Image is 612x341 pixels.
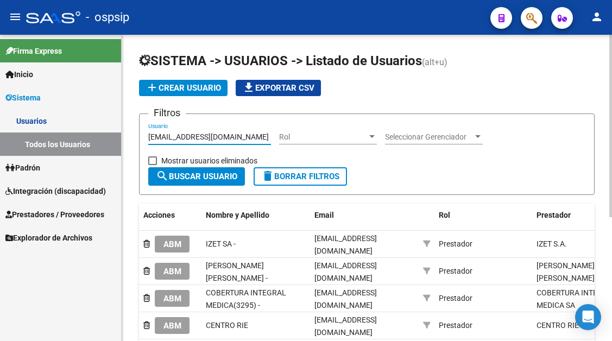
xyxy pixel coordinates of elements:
span: [PERSON_NAME] [PERSON_NAME] [537,261,595,282]
mat-icon: menu [9,10,22,23]
mat-icon: person [590,10,603,23]
span: Seleccionar Gerenciador [385,132,473,142]
button: ABM [155,263,190,280]
span: [EMAIL_ADDRESS][DOMAIN_NAME] [314,315,377,337]
button: Borrar Filtros [254,167,347,186]
mat-icon: search [156,169,169,182]
span: Padrón [5,162,40,174]
span: - ospsip [86,5,129,29]
mat-icon: file_download [242,81,255,94]
div: Prestador [439,292,472,305]
span: Email [314,211,334,219]
span: Exportar CSV [242,83,314,93]
span: Prestador [537,211,571,219]
button: ABM [155,236,190,252]
span: Firma Express [5,45,62,57]
button: Exportar CSV [236,80,321,96]
span: Acciones [143,211,175,219]
span: Crear Usuario [146,83,221,93]
span: [EMAIL_ADDRESS][DOMAIN_NAME] [314,288,377,310]
span: IZET S.A. [537,239,567,248]
span: Rol [439,211,450,219]
span: Borrar Filtros [261,172,339,181]
span: [EMAIL_ADDRESS][DOMAIN_NAME] [314,234,377,255]
span: Prestadores / Proveedores [5,209,104,220]
span: Inicio [5,68,33,80]
div: Prestador [439,238,472,250]
span: Sistema [5,92,41,104]
span: Explorador de Archivos [5,232,92,244]
span: [PERSON_NAME] [PERSON_NAME] - [206,261,268,282]
span: ABM [163,267,181,276]
div: Prestador [439,265,472,277]
span: [EMAIL_ADDRESS][DOMAIN_NAME] [314,261,377,282]
mat-icon: add [146,81,159,94]
span: SISTEMA -> USUARIOS -> Listado de Usuarios [139,53,422,68]
datatable-header-cell: Acciones [139,204,201,239]
span: Mostrar usuarios eliminados [161,154,257,167]
button: Crear Usuario [139,80,228,96]
span: ABM [163,294,181,304]
div: Open Intercom Messenger [575,304,601,330]
span: ABM [163,321,181,331]
datatable-header-cell: Rol [434,204,532,239]
span: CENTRO RIE SRL [537,321,594,330]
h3: Filtros [148,105,186,121]
span: ABM [163,239,181,249]
button: ABM [155,290,190,307]
mat-icon: delete [261,169,274,182]
button: ABM [155,317,190,334]
button: Buscar Usuario [148,167,245,186]
datatable-header-cell: Nombre y Apellido [201,204,310,239]
span: CENTRO RIE [206,321,248,330]
span: Buscar Usuario [156,172,237,181]
span: Rol [279,132,367,142]
div: Prestador [439,319,472,332]
span: (alt+u) [422,57,447,67]
span: COBERTURA INTEGRAL MEDICA(3295) - [206,288,286,310]
span: Nombre y Apellido [206,211,269,219]
datatable-header-cell: Email [310,204,419,239]
span: IZET SA - [206,239,236,248]
span: Integración (discapacidad) [5,185,106,197]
